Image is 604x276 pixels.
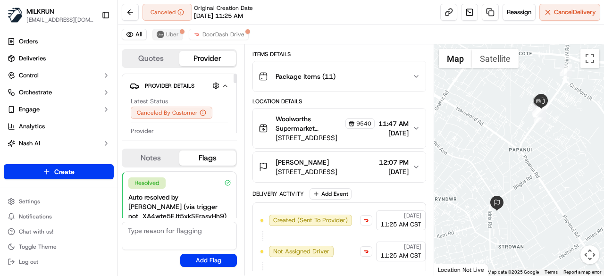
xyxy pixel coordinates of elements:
[380,220,421,229] span: 11:25 AM CST
[4,210,114,223] button: Notifications
[276,167,337,176] span: [STREET_ADDRESS]
[19,213,52,220] span: Notifications
[276,72,336,81] span: Package Items ( 11 )
[560,64,572,76] div: 2
[19,122,45,131] span: Analytics
[252,190,304,198] div: Delivery Activity
[128,177,166,189] div: Resolved
[19,54,46,63] span: Deliveries
[434,264,488,276] div: Location Not Live
[378,119,409,128] span: 11:47 AM
[19,37,38,46] span: Orders
[380,251,421,260] span: 11:25 AM CST
[122,29,147,40] button: All
[123,151,179,166] button: Notes
[143,4,192,21] button: Canceled
[439,49,472,68] button: Show street map
[131,107,212,119] button: Canceled By Customer
[4,102,114,117] button: Engage
[4,4,98,26] button: MILKRUNMILKRUN[EMAIL_ADDRESS][DOMAIN_NAME]
[563,269,601,275] a: Report a map error
[580,49,599,68] button: Toggle fullscreen view
[189,29,249,40] button: DoorDash Drive
[362,217,370,224] img: doordash_logo_v2.png
[507,8,531,17] span: Reassign
[539,4,600,21] button: CancelDelivery
[4,68,114,83] button: Control
[310,188,352,200] button: Add Event
[4,136,114,151] button: Nash AI
[194,4,253,12] span: Original Creation Date
[554,8,596,17] span: Cancel Delivery
[4,119,114,134] a: Analytics
[179,151,236,166] button: Flags
[532,103,545,116] div: 12
[379,158,409,167] span: 12:07 PM
[152,29,183,40] button: Uber
[378,128,409,138] span: [DATE]
[379,167,409,176] span: [DATE]
[193,31,201,38] img: doordash_logo_v2.png
[145,82,194,90] span: Provider Details
[19,139,40,148] span: Nash AI
[19,156,64,165] span: Product Catalog
[273,247,329,256] span: Not Assigned Driver
[404,243,421,251] span: [DATE]
[253,109,426,148] button: Woolworths Supermarket [GEOGRAPHIC_DATA] - Northlands Store Manager9540[STREET_ADDRESS]11:47 AM[D...
[4,51,114,66] a: Deliveries
[362,248,370,255] img: doordash_logo_v2.png
[180,254,237,267] button: Add Flag
[4,225,114,238] button: Chat with us!
[276,133,375,142] span: [STREET_ADDRESS]
[26,16,94,24] button: [EMAIL_ADDRESS][DOMAIN_NAME]
[123,51,179,66] button: Quotes
[202,31,244,38] span: DoorDash Drive
[130,78,229,93] button: Provider Details
[4,34,114,49] a: Orders
[276,114,344,133] span: Woolworths Supermarket [GEOGRAPHIC_DATA] - Northlands Store Manager
[128,192,231,221] div: Auto resolved by [PERSON_NAME] (via trigger not_XA4wte5EJt5xkSErasvHh9)
[19,71,39,80] span: Control
[356,120,371,127] span: 9540
[273,216,348,225] span: Created (Sent To Provider)
[4,255,114,268] button: Log out
[131,127,154,135] span: Provider
[4,240,114,253] button: Toggle Theme
[487,269,539,275] span: Map data ©2025 Google
[166,31,179,38] span: Uber
[54,167,75,176] span: Create
[503,4,536,21] button: Reassign
[194,12,243,20] span: [DATE] 11:25 AM
[26,7,54,16] button: MILKRUN
[436,263,468,276] a: Open this area in Google Maps (opens a new window)
[253,61,426,92] button: Package Items (11)
[4,164,114,179] button: Create
[4,153,114,168] a: Product Catalog
[19,198,40,205] span: Settings
[19,258,38,266] span: Log out
[179,51,236,66] button: Provider
[157,31,164,38] img: uber-new-logo.jpeg
[252,50,426,58] div: Items Details
[580,245,599,264] button: Map camera controls
[534,105,546,117] div: 11
[8,8,23,23] img: MILKRUN
[131,97,168,106] span: Latest Status
[4,195,114,208] button: Settings
[19,105,40,114] span: Engage
[253,152,426,182] button: [PERSON_NAME][STREET_ADDRESS]12:07 PM[DATE]
[4,85,114,100] button: Orchestrate
[276,158,329,167] span: [PERSON_NAME]
[472,49,519,68] button: Show satellite imagery
[436,263,468,276] img: Google
[404,212,421,219] span: [DATE]
[19,243,57,251] span: Toggle Theme
[545,269,558,275] a: Terms (opens in new tab)
[19,228,53,235] span: Chat with us!
[252,98,426,105] div: Location Details
[19,88,52,97] span: Orchestrate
